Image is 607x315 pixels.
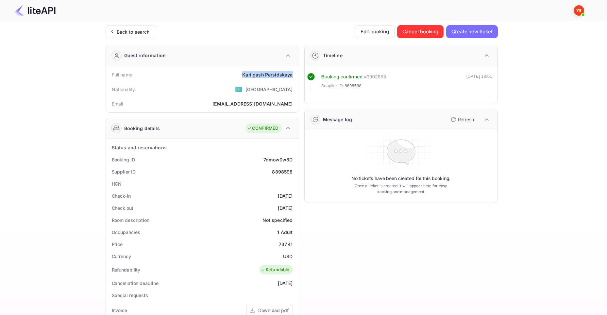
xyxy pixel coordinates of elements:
div: # 3902853 [364,73,386,81]
div: Occupancies [112,229,140,236]
button: Cancel booking [397,25,444,38]
p: Once a ticket is created, it will appear here for easy tracking and management. [349,183,453,195]
div: Price [112,241,123,248]
span: United States [235,83,242,95]
div: Download pdf [258,307,289,314]
div: Refundability [112,266,141,273]
div: Booking confirmed [321,73,363,81]
button: Edit booking [355,25,395,38]
img: Yandex Support [574,5,584,16]
div: Booking details [124,125,160,132]
button: Refresh [447,114,477,125]
div: 8898598 [272,168,293,175]
p: No tickets have been created for this booking. [351,175,451,182]
div: [DATE] [278,192,293,199]
div: Booking ID [112,156,135,163]
div: Timeline [323,52,343,59]
div: Guest information [124,52,166,59]
div: Email [112,100,123,107]
div: Currency [112,253,131,260]
p: Refresh [458,116,474,123]
div: Special requests [112,292,148,299]
div: Message log [323,116,352,123]
div: [DATE] 18:01 [466,73,492,92]
div: [DATE] [278,205,293,211]
div: Invoice [112,307,127,314]
div: Cancellation deadline [112,280,159,287]
div: [GEOGRAPHIC_DATA] [245,86,293,93]
div: Back to search [117,28,150,35]
div: USD [283,253,293,260]
div: Refundable [261,267,290,273]
div: 1 Adult [277,229,293,236]
button: Create new ticket [446,25,497,38]
div: Status and reservations [112,144,167,151]
div: Karilgash Persidskaya [242,71,293,78]
div: [DATE] [278,280,293,287]
div: 737.41 [279,241,293,248]
div: Room description [112,217,149,224]
div: [EMAIL_ADDRESS][DOMAIN_NAME] [212,100,293,107]
div: Not specified [262,217,293,224]
div: Nationality [112,86,135,93]
div: Check out [112,205,133,211]
span: 8898598 [345,83,362,89]
div: Full name [112,71,132,78]
img: LiteAPI Logo [14,5,56,16]
div: Check-in [112,192,131,199]
div: HCN [112,180,122,187]
div: 7dmow0w8D [263,156,293,163]
span: Supplier ID: [321,83,344,89]
div: CONFIRMED [247,125,278,132]
div: Supplier ID [112,168,136,175]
